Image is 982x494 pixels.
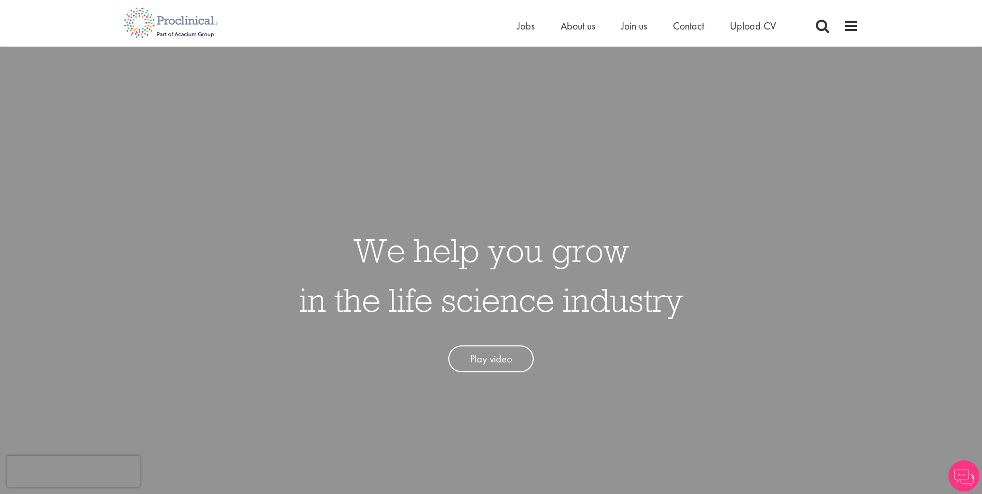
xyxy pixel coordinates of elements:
a: Play video [448,345,534,373]
a: Upload CV [730,19,776,33]
a: Contact [673,19,704,33]
a: Jobs [517,19,535,33]
a: About us [561,19,595,33]
img: Chatbot [948,460,979,491]
a: Join us [621,19,647,33]
h1: We help you grow in the life science industry [299,225,683,325]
